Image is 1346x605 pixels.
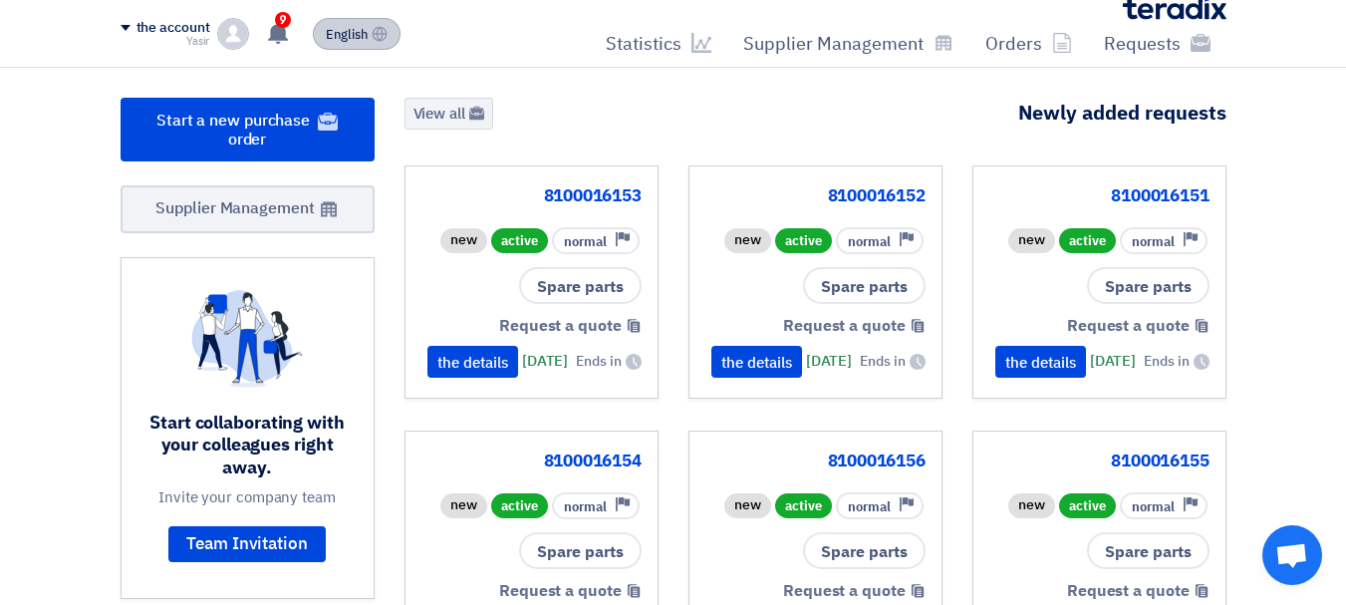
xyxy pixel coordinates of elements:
[1090,350,1136,372] font: [DATE]
[821,274,908,298] font: Spare parts
[1018,230,1045,251] font: new
[989,186,1210,206] a: 8100016151
[136,17,210,38] font: the account
[155,196,314,220] font: Supplier Management
[969,20,1088,67] a: Orders
[727,20,969,67] a: Supplier Management
[1105,539,1192,563] font: Spare parts
[1111,449,1209,473] font: 8100016155
[1088,20,1226,67] a: Requests
[711,346,802,378] button: the details
[785,231,822,250] font: active
[743,30,924,57] font: Supplier Management
[783,314,906,338] font: Request a quote
[537,539,624,563] font: Spare parts
[544,183,642,208] font: 8100016153
[499,579,622,603] font: Request a quote
[848,497,891,516] font: normal
[421,452,642,471] a: 8100016154
[168,526,326,562] a: Team Invitation
[450,495,477,516] font: new
[313,18,401,50] button: English
[1067,579,1190,603] font: Request a quote
[734,230,761,251] font: new
[421,186,642,206] a: 8100016153
[785,496,822,515] font: active
[705,452,926,471] a: 8100016156
[828,449,926,473] font: 8100016156
[404,98,493,130] a: View all
[734,495,761,516] font: new
[564,497,607,516] font: normal
[186,33,210,50] font: Yasir
[149,409,345,480] font: Start collaborating with your colleagues right away.
[705,186,926,206] a: 8100016152
[537,274,624,298] font: Spare parts
[985,30,1042,57] font: Orders
[995,346,1086,378] button: the details
[279,13,287,27] font: 9
[413,103,465,125] font: View all
[721,352,792,374] font: the details
[828,183,926,208] font: 8100016152
[1132,497,1175,516] font: normal
[848,232,891,251] font: normal
[821,539,908,563] font: Spare parts
[156,109,310,151] font: Start a new purchase order
[158,486,336,508] font: Invite your company team
[522,350,568,372] font: [DATE]
[499,314,622,338] font: Request a quote
[1069,231,1106,250] font: active
[427,346,518,378] button: the details
[437,352,508,374] font: the details
[1144,351,1189,372] font: Ends in
[860,351,905,372] font: Ends in
[1005,352,1076,374] font: the details
[1262,525,1322,585] div: Open chat
[1018,98,1226,128] font: Newly added requests
[576,351,621,372] font: Ends in
[544,449,642,473] font: 8100016154
[564,232,607,251] font: normal
[1105,274,1192,298] font: Spare parts
[191,290,303,388] img: invite_your_team.svg
[1111,183,1209,208] font: 8100016151
[783,579,906,603] font: Request a quote
[326,25,368,44] font: English
[806,350,852,372] font: [DATE]
[1067,314,1190,338] font: Request a quote
[186,531,308,556] font: Team Invitation
[1069,496,1106,515] font: active
[450,230,477,251] font: new
[989,452,1210,471] a: 8100016155
[1018,495,1045,516] font: new
[121,185,375,233] a: Supplier Management
[590,20,727,67] a: Statistics
[606,30,681,57] font: Statistics
[217,18,249,50] img: profile_test.png
[501,231,538,250] font: active
[1132,232,1175,251] font: normal
[501,496,538,515] font: active
[1104,30,1181,57] font: Requests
